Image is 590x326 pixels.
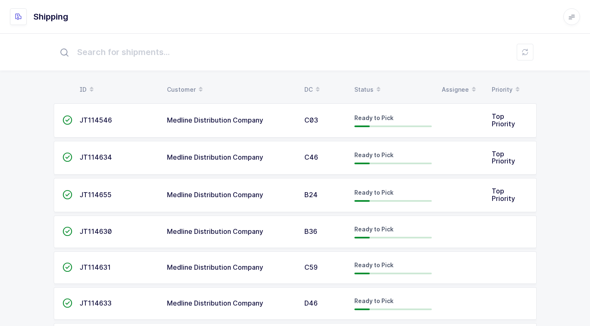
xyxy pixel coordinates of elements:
[80,116,112,124] span: JT114546
[62,116,72,124] span: 
[304,227,317,236] span: B36
[167,83,294,97] div: Customer
[354,114,393,121] span: Ready to Pick
[354,189,393,196] span: Ready to Pick
[354,297,393,304] span: Ready to Pick
[492,112,515,128] span: Top Priority
[80,263,111,271] span: JT114631
[80,299,112,307] span: JT114633
[304,299,318,307] span: D46
[354,83,432,97] div: Status
[492,83,532,97] div: Priority
[304,191,318,199] span: B24
[33,10,68,23] h1: Shipping
[167,263,263,271] span: Medline Distribution Company
[62,153,72,161] span: 
[62,227,72,236] span: 
[304,83,344,97] div: DC
[167,299,263,307] span: Medline Distribution Company
[80,191,112,199] span: JT114655
[62,263,72,271] span: 
[304,116,318,124] span: C03
[492,187,515,203] span: Top Priority
[62,191,72,199] span: 
[304,153,318,161] span: C46
[167,153,263,161] span: Medline Distribution Company
[167,191,263,199] span: Medline Distribution Company
[492,150,515,166] span: Top Priority
[354,261,393,268] span: Ready to Pick
[442,83,482,97] div: Assignee
[167,116,263,124] span: Medline Distribution Company
[304,263,318,271] span: C59
[80,83,157,97] div: ID
[354,151,393,158] span: Ready to Pick
[167,227,263,236] span: Medline Distribution Company
[80,153,112,161] span: JT114634
[354,226,393,233] span: Ready to Pick
[54,39,537,65] input: Search for shipments...
[80,227,112,236] span: JT114630
[62,299,72,307] span: 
